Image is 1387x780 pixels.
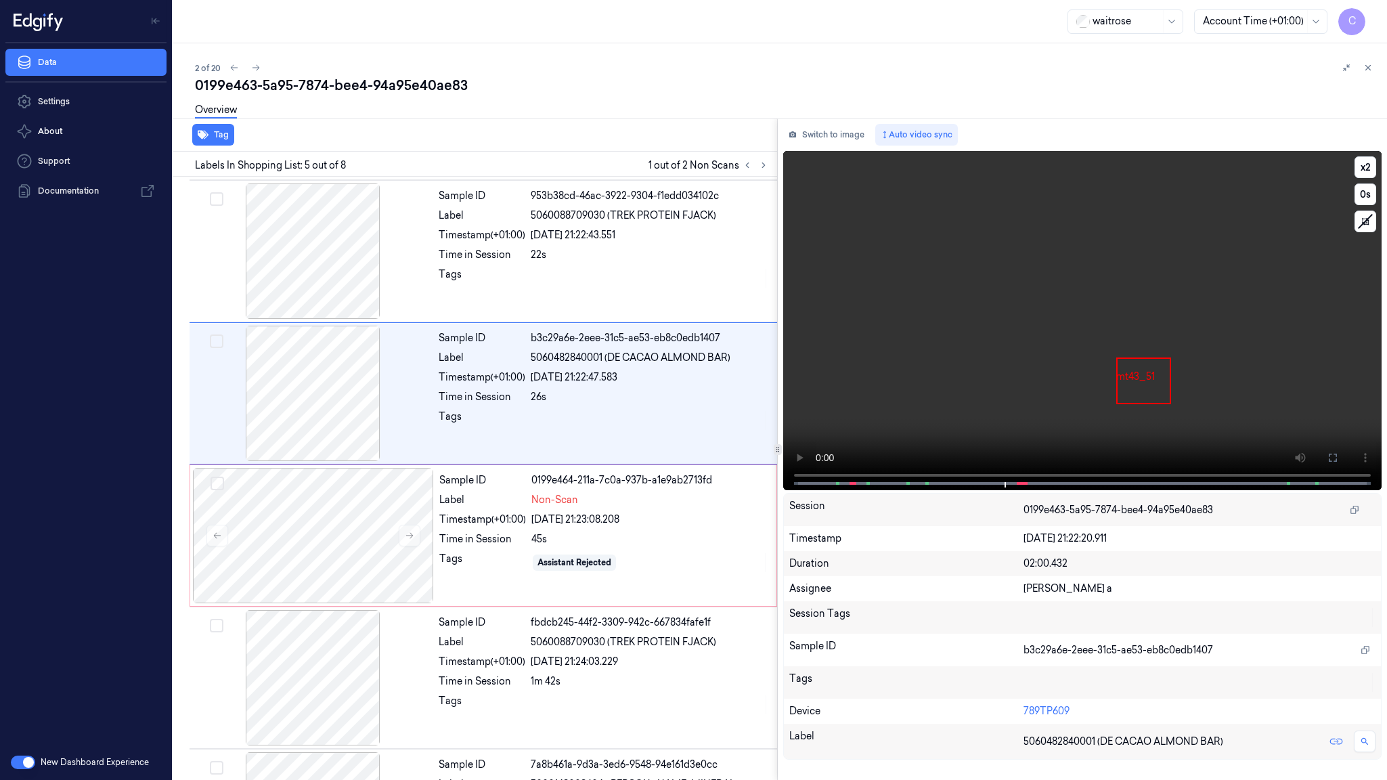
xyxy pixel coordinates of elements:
span: 0199e463-5a95-7874-bee4-94a95e40ae83 [1023,503,1213,517]
div: b3c29a6e-2eee-31c5-ae53-eb8c0edb1407 [531,331,769,345]
div: 0199e463-5a95-7874-bee4-94a95e40ae83 [195,76,1376,95]
button: Auto video sync [875,124,958,146]
span: 1 out of 2 Non Scans [648,157,772,173]
div: Sample ID [789,639,1023,661]
div: Label [439,351,525,365]
a: Support [5,148,167,175]
div: [PERSON_NAME] a [1023,582,1375,596]
div: Timestamp (+01:00) [439,228,525,242]
div: Label [789,729,1023,754]
span: 5060088709030 (TREK PROTEIN FJACK) [531,209,716,223]
a: Settings [5,88,167,115]
div: 7a8b461a-9d3a-3ed6-9548-94e161d3e0cc [531,758,769,772]
div: [DATE] 21:22:20.911 [1023,532,1375,546]
span: Labels In Shopping List: 5 out of 8 [195,158,346,173]
button: Tag [192,124,234,146]
div: Time in Session [439,674,525,689]
div: Session Tags [789,607,1023,628]
div: Tags [439,694,525,716]
div: Time in Session [439,532,526,546]
span: 5060482840001 (DE CACAO ALMOND BAR) [1023,735,1223,749]
div: Sample ID [439,473,526,487]
div: 0199e464-211a-7c0a-937b-a1e9ab2713fd [531,473,768,487]
div: Sample ID [439,331,525,345]
button: Select row [210,334,223,348]
div: Label [439,493,526,507]
button: Toggle Navigation [145,10,167,32]
div: Label [439,635,525,649]
div: Timestamp [789,532,1023,546]
div: 02:00.432 [1023,557,1375,571]
div: Assistant Rejected [537,557,611,569]
div: Timestamp (+01:00) [439,513,526,527]
div: Timestamp (+01:00) [439,370,525,385]
span: b3c29a6e-2eee-31c5-ae53-eb8c0edb1407 [1023,643,1213,657]
div: Assignee [789,582,1023,596]
div: [DATE] 21:24:03.229 [531,655,769,669]
span: 5060088709030 (TREK PROTEIN FJACK) [531,635,716,649]
div: 22s [531,248,769,262]
span: 2 of 20 [195,62,221,74]
div: 953b38cd-46ac-3922-9304-f1edd034102c [531,189,769,203]
div: 45s [531,532,768,546]
div: Sample ID [439,615,525,630]
div: 26s [531,390,769,404]
button: C [1338,8,1365,35]
button: Switch to image [783,124,870,146]
a: Overview [195,103,237,118]
div: [DATE] 21:23:08.208 [531,513,768,527]
div: [DATE] 21:22:47.583 [531,370,769,385]
div: Device [789,704,1023,718]
div: Time in Session [439,390,525,404]
div: Tags [789,672,1023,693]
div: Sample ID [439,758,525,772]
div: Sample ID [439,189,525,203]
div: fbdcb245-44f2-3309-942c-667834fafe1f [531,615,769,630]
span: 5060482840001 (DE CACAO ALMOND BAR) [531,351,730,365]
div: Tags [439,552,526,573]
button: Select row [210,192,223,206]
a: Data [5,49,167,76]
div: Duration [789,557,1023,571]
div: Label [439,209,525,223]
span: Non-Scan [531,493,578,507]
button: About [5,118,167,145]
button: Select row [210,761,223,775]
div: [DATE] 21:22:43.551 [531,228,769,242]
div: 789TP609 [1023,704,1375,718]
div: Session [789,499,1023,521]
button: 0s [1355,183,1376,205]
button: Select row [210,619,223,632]
button: x2 [1355,156,1376,178]
div: Time in Session [439,248,525,262]
div: Tags [439,267,525,289]
a: Documentation [5,177,167,204]
div: 1m 42s [531,674,769,689]
button: Select row [211,477,224,490]
div: Timestamp (+01:00) [439,655,525,669]
div: Tags [439,410,525,431]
